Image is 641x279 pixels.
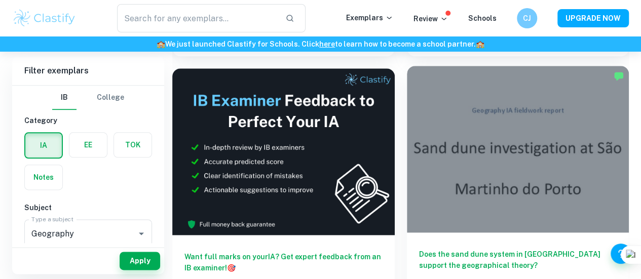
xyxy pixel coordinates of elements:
[614,71,624,81] img: Marked
[25,133,62,157] button: IA
[25,165,62,189] button: Notes
[134,226,148,241] button: Open
[97,86,124,110] button: College
[2,38,639,50] h6: We just launched Clastify for Schools. Click to learn how to become a school partner.
[413,13,448,24] p: Review
[227,264,236,272] span: 🎯
[120,252,160,270] button: Apply
[517,8,537,28] button: CJ
[476,40,484,48] span: 🏫
[24,202,152,213] h6: Subject
[114,133,152,157] button: TOK
[468,14,497,22] a: Schools
[521,13,533,24] h6: CJ
[184,251,383,273] h6: Want full marks on your IA ? Get expert feedback from an IB examiner!
[12,57,164,85] h6: Filter exemplars
[611,244,631,264] button: Help and Feedback
[31,215,73,223] label: Type a subject
[117,4,277,32] input: Search for any exemplars...
[52,86,124,110] div: Filter type choice
[12,8,77,28] img: Clastify logo
[319,40,335,48] a: here
[172,68,395,235] img: Thumbnail
[69,133,107,157] button: EE
[346,12,393,23] p: Exemplars
[24,115,152,126] h6: Category
[52,86,77,110] button: IB
[157,40,165,48] span: 🏫
[557,9,629,27] button: UPGRADE NOW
